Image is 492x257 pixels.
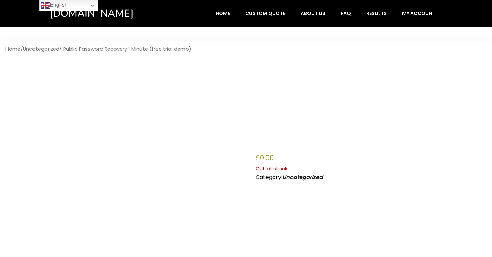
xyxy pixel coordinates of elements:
a: My account [395,7,442,20]
p: Out of stock [256,164,487,173]
span: FAQ [341,10,351,16]
nav: Breadcrumb [5,46,487,52]
span: £ [256,153,260,163]
span: Custom Quote [245,10,285,16]
span: Results [366,10,387,16]
span: About Us [301,10,325,16]
a: Results [359,7,394,20]
img: en [41,1,50,10]
a: FAQ [333,7,358,20]
span: Home [216,10,230,16]
bdi: 0.00 [256,153,274,163]
h1: Public Password Recovery 1 Minute (free trial demo) [256,69,487,148]
a: Home [5,46,20,52]
span: Category: [256,173,323,181]
a: Uncategorized [23,46,59,52]
a: Uncategorized [282,173,323,181]
a: Home [208,7,237,20]
span: My account [402,10,435,16]
a: About Us [293,7,332,20]
a: Custom Quote [238,7,292,20]
a: [DOMAIN_NAME] [50,7,163,20]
